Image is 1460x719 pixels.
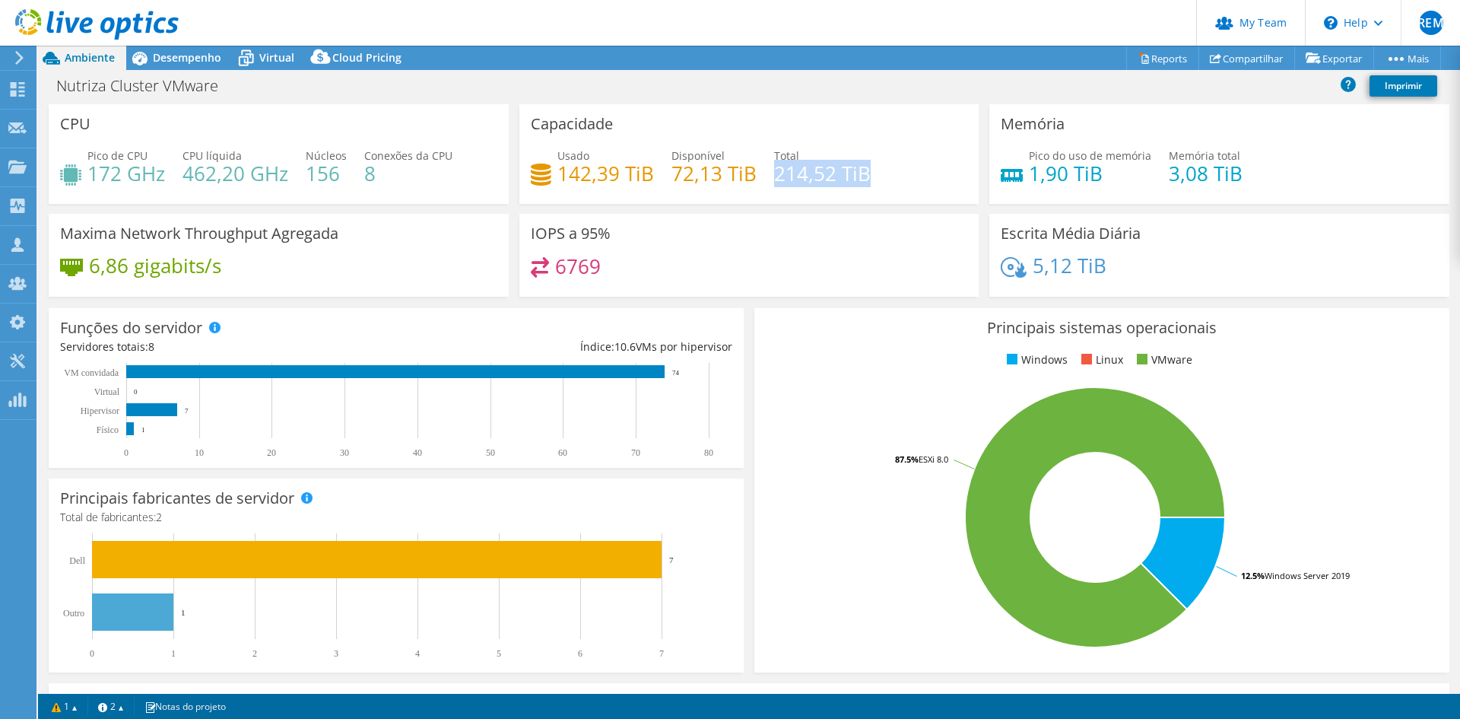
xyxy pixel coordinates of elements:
[332,50,401,65] span: Cloud Pricing
[1370,75,1437,97] a: Imprimir
[63,608,84,619] text: Outro
[1029,148,1151,163] span: Pico do uso de memória
[1324,16,1338,30] svg: \n
[182,148,242,163] span: CPU líquida
[671,165,757,182] h4: 72,13 TiB
[94,387,120,397] text: Virtual
[614,339,636,354] span: 10.6
[364,148,452,163] span: Conexões da CPU
[87,165,165,182] h4: 172 GHz
[134,697,236,716] a: Notas do projeto
[41,697,88,716] a: 1
[1373,46,1441,70] a: Mais
[97,425,119,435] tspan: Físico
[171,648,176,659] text: 1
[497,648,501,659] text: 5
[340,447,349,458] text: 30
[1003,352,1068,368] li: Windows
[195,447,204,458] text: 10
[415,648,420,659] text: 4
[148,339,154,354] span: 8
[558,447,567,458] text: 60
[60,225,338,242] h3: Maxima Network Throughput Agregada
[895,453,919,465] tspan: 87.5%
[153,50,221,65] span: Desempenho
[1126,46,1199,70] a: Reports
[87,148,148,163] span: Pico de CPU
[334,648,338,659] text: 3
[60,509,732,526] h4: Total de fabricantes:
[65,50,115,65] span: Ambiente
[1265,570,1350,581] tspan: Windows Server 2019
[60,490,294,507] h3: Principais fabricantes de servidor
[90,648,94,659] text: 0
[60,116,90,132] h3: CPU
[1033,257,1106,274] h4: 5,12 TiB
[1078,352,1123,368] li: Linux
[185,407,189,415] text: 7
[1133,352,1192,368] li: VMware
[531,116,613,132] h3: Capacidade
[557,165,654,182] h4: 142,39 TiB
[1419,11,1443,35] span: REM
[578,648,582,659] text: 6
[669,555,674,565] text: 7
[531,225,611,242] h3: IOPS a 95%
[1294,46,1374,70] a: Exportar
[1001,116,1065,132] h3: Memória
[1169,148,1240,163] span: Memória total
[919,453,948,465] tspan: ESXi 8.0
[774,165,871,182] h4: 214,52 TiB
[69,555,85,566] text: Dell
[252,648,257,659] text: 2
[1029,165,1151,182] h4: 1,90 TiB
[557,148,589,163] span: Usado
[181,608,186,617] text: 1
[267,447,276,458] text: 20
[306,148,347,163] span: Núcleos
[1198,46,1295,70] a: Compartilhar
[774,148,799,163] span: Total
[141,426,145,434] text: 1
[704,447,713,458] text: 80
[259,50,294,65] span: Virtual
[396,339,732,355] div: Índice: VMs por hipervisor
[671,148,725,163] span: Disponível
[413,447,422,458] text: 40
[659,648,664,659] text: 7
[1001,225,1141,242] h3: Escrita Média Diária
[555,258,601,275] h4: 6769
[1169,165,1243,182] h4: 3,08 TiB
[81,406,119,416] text: Hipervisor
[672,369,680,377] text: 74
[60,320,202,336] h3: Funções do servidor
[64,367,119,378] text: VM convidada
[306,165,347,182] h4: 156
[631,447,640,458] text: 70
[87,697,135,716] a: 2
[134,388,138,396] text: 0
[124,447,129,458] text: 0
[1241,570,1265,581] tspan: 12.5%
[156,510,162,524] span: 2
[766,320,1438,336] h3: Principais sistemas operacionais
[89,257,221,274] h4: 6,86 gigabits/s
[182,165,288,182] h4: 462,20 GHz
[486,447,495,458] text: 50
[60,339,396,355] div: Servidores totais:
[49,78,242,94] h1: Nutriza Cluster VMware
[364,165,452,182] h4: 8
